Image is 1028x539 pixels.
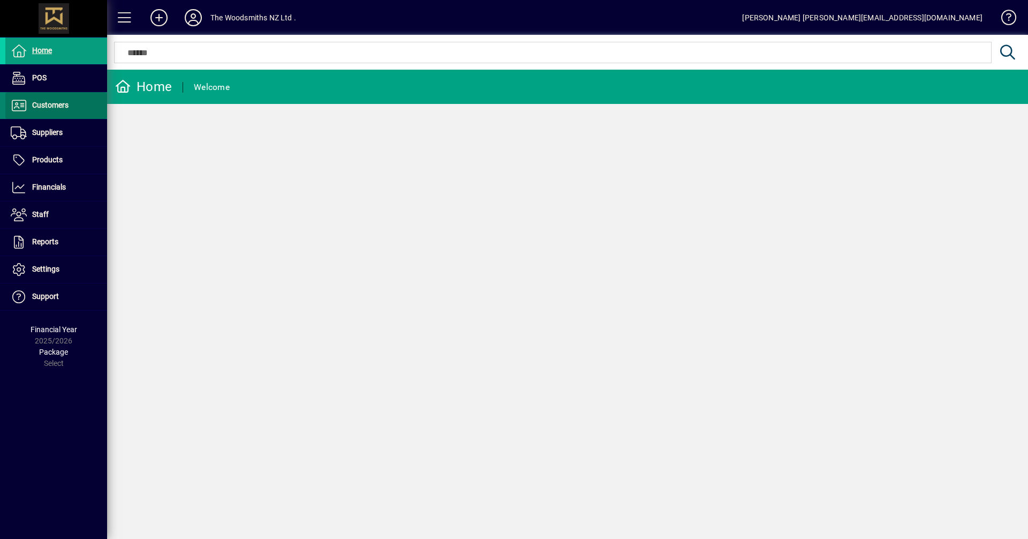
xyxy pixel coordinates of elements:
[32,128,63,137] span: Suppliers
[142,8,176,27] button: Add
[32,210,49,219] span: Staff
[5,229,107,256] a: Reports
[32,155,63,164] span: Products
[5,147,107,174] a: Products
[32,101,69,109] span: Customers
[31,325,77,334] span: Financial Year
[32,73,47,82] span: POS
[5,92,107,119] a: Customers
[5,65,107,92] a: POS
[5,283,107,310] a: Support
[5,119,107,146] a: Suppliers
[32,292,59,301] span: Support
[32,265,59,273] span: Settings
[194,79,230,96] div: Welcome
[993,2,1015,37] a: Knowledge Base
[176,8,210,27] button: Profile
[5,256,107,283] a: Settings
[32,183,66,191] span: Financials
[5,174,107,201] a: Financials
[115,78,172,95] div: Home
[39,348,68,356] span: Package
[210,9,296,26] div: The Woodsmiths NZ Ltd .
[32,237,58,246] span: Reports
[742,9,982,26] div: [PERSON_NAME] [PERSON_NAME][EMAIL_ADDRESS][DOMAIN_NAME]
[5,201,107,228] a: Staff
[32,46,52,55] span: Home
